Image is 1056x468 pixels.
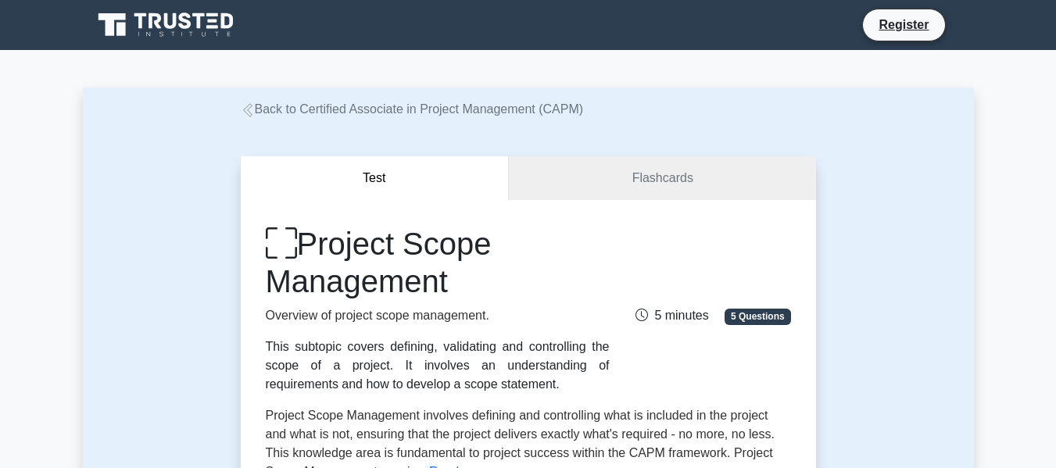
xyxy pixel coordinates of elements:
div: This subtopic covers defining, validating and controlling the scope of a project. It involves an ... [266,338,610,394]
span: 5 minutes [635,309,708,322]
a: Back to Certified Associate in Project Management (CAPM) [241,102,584,116]
span: 5 Questions [725,309,790,324]
a: Flashcards [509,156,815,201]
a: Register [869,15,938,34]
h1: Project Scope Management [266,225,610,300]
button: Test [241,156,510,201]
p: Overview of project scope management. [266,306,610,325]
